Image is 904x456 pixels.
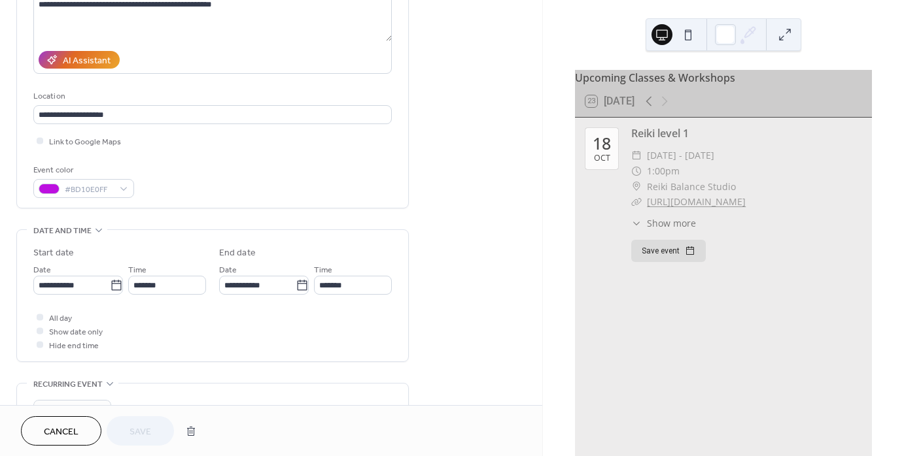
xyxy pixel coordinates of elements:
[33,246,74,260] div: Start date
[631,148,642,163] div: ​
[128,263,147,277] span: Time
[33,163,131,177] div: Event color
[39,403,88,418] span: Do not repeat
[33,263,51,277] span: Date
[49,325,103,339] span: Show date only
[219,246,256,260] div: End date
[65,183,113,197] span: #BD10E0FF
[21,416,101,446] button: Cancel
[33,224,92,238] span: Date and time
[647,148,714,163] span: [DATE] - [DATE]
[39,51,120,69] button: AI Assistant
[33,378,103,391] span: Recurring event
[44,425,78,439] span: Cancel
[314,263,332,277] span: Time
[63,54,111,68] div: AI Assistant
[631,240,706,262] button: Save event
[647,163,680,179] span: 1:00pm
[219,263,237,277] span: Date
[631,194,642,210] div: ​
[49,312,72,325] span: All day
[631,179,642,195] div: ​
[647,179,736,195] span: Reiki Balance Studio
[49,135,121,149] span: Link to Google Maps
[647,195,746,208] a: [URL][DOMAIN_NAME]
[593,135,611,152] div: 18
[647,216,696,230] span: Show more
[631,216,642,230] div: ​
[631,216,696,230] button: ​Show more
[575,70,872,86] div: Upcoming Classes & Workshops
[631,163,642,179] div: ​
[631,126,689,140] a: Reiki level 1
[49,339,99,353] span: Hide end time
[594,154,610,163] div: Oct
[33,90,389,103] div: Location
